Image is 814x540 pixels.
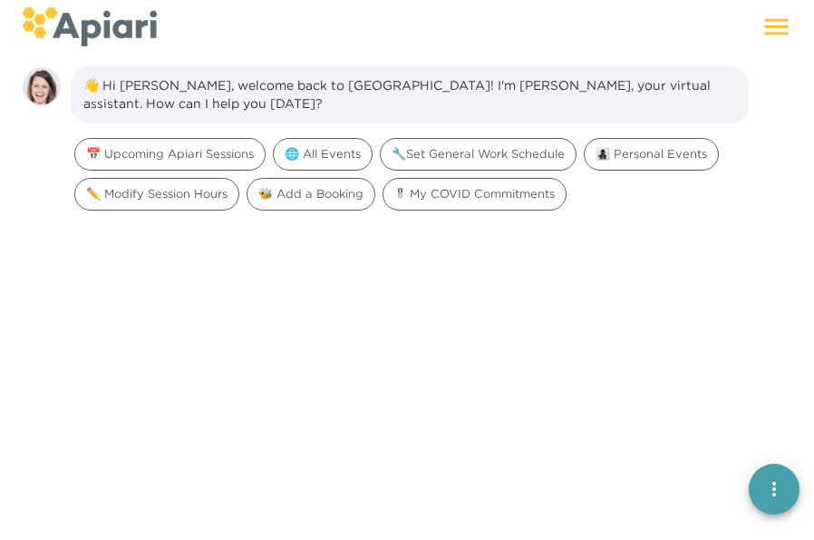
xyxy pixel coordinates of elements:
div: 👋 Hi [PERSON_NAME], welcome back to [GEOGRAPHIC_DATA]! I'm [PERSON_NAME], your virtual assistant.... [83,76,736,113]
span: 📅 Upcoming Apiari Sessions [75,145,265,162]
button: quick menu [749,464,799,515]
span: 🌐 All Events [274,145,372,162]
div: 🌐 All Events [273,138,373,171]
div: ✏️ Modify Session Hours [74,178,239,211]
div: 🎖 My COVID Commitments [383,178,567,211]
div: 🐝 Add a Booking [247,178,375,211]
div: 🔧Set General Work Schedule [380,138,577,171]
img: amy.37686e0395c82528988e.png [22,66,62,106]
span: 👩‍👧‍👦 Personal Events [585,145,718,162]
span: 🎖 My COVID Commitments [383,185,566,202]
span: 🐝 Add a Booking [247,185,374,202]
div: 📅 Upcoming Apiari Sessions [74,138,266,171]
span: ✏️ Modify Session Hours [75,185,238,202]
div: 👩‍👧‍👦 Personal Events [584,138,719,171]
img: logo [22,7,157,46]
span: 🔧Set General Work Schedule [381,145,576,162]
